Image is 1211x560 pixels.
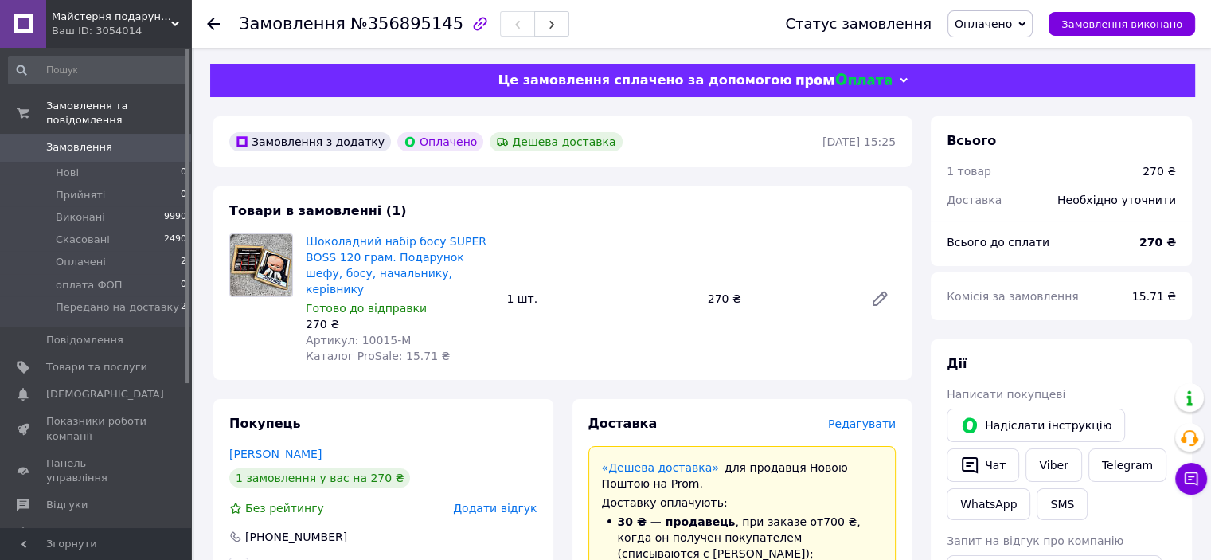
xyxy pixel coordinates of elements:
[1175,463,1207,495] button: Чат з покупцем
[947,535,1123,547] span: Запит на відгук про компанію
[1143,163,1176,179] div: 270 ₴
[306,316,494,332] div: 270 ₴
[8,56,188,84] input: Пошук
[245,502,324,515] span: Без рейтингу
[46,387,164,401] span: [DEMOGRAPHIC_DATA]
[306,235,486,296] a: Шоколадний набір босу SUPER BOSS 120 грам. Подарунок шефу, босу, начальнику, керівнику
[46,333,123,347] span: Повідомлення
[1037,488,1088,520] button: SMS
[239,14,346,33] span: Замовлення
[947,388,1065,401] span: Написати покупцеві
[618,515,736,528] span: 30 ₴ — продавець
[230,234,292,296] img: Шоколадний набір босу SUPER BOSS 120 грам. Подарунок шефу, босу, начальнику, керівнику
[229,132,391,151] div: Замовлення з додатку
[306,350,450,362] span: Каталог ProSale: 15.71 ₴
[244,529,349,545] div: [PHONE_NUMBER]
[56,300,179,315] span: Передано на доставку
[955,18,1012,30] span: Оплачено
[164,210,186,225] span: 9990
[46,414,147,443] span: Показники роботи компанії
[181,188,186,202] span: 0
[947,165,991,178] span: 1 товар
[56,188,105,202] span: Прийняті
[947,290,1079,303] span: Комісія за замовлення
[947,133,996,148] span: Всього
[947,194,1002,206] span: Доставка
[46,498,88,512] span: Відгуки
[822,135,896,148] time: [DATE] 15:25
[947,356,967,371] span: Дії
[602,460,883,491] div: для продавця Новою Поштою на Prom.
[181,166,186,180] span: 0
[785,16,932,32] div: Статус замовлення
[947,236,1049,249] span: Всього до сплати
[500,288,701,310] div: 1 шт.
[1049,12,1195,36] button: Замовлення виконано
[229,468,410,488] div: 1 замовлення у вас на 270 ₴
[947,448,1019,482] button: Чат
[52,24,191,38] div: Ваш ID: 3054014
[56,166,79,180] span: Нові
[498,72,791,88] span: Це замовлення сплачено за допомогою
[796,73,892,88] img: evopay logo
[1088,448,1166,482] a: Telegram
[181,255,186,269] span: 2
[56,210,105,225] span: Виконані
[1061,18,1182,30] span: Замовлення виконано
[164,233,186,247] span: 2490
[947,409,1125,442] button: Надіслати інструкцію
[1048,182,1186,217] div: Необхідно уточнити
[46,99,191,127] span: Замовлення та повідомлення
[828,417,896,430] span: Редагувати
[1132,290,1176,303] span: 15.71 ₴
[46,525,89,539] span: Покупці
[56,233,110,247] span: Скасовані
[52,10,171,24] span: Майстерня подарунків "Родзинка"
[181,278,186,292] span: 0
[229,416,301,431] span: Покупець
[602,495,883,511] div: Доставку оплачують:
[453,502,537,515] span: Додати відгук
[490,132,622,151] div: Дешева доставка
[306,334,411,347] span: Артикул: 10015-М
[602,461,719,474] a: «Дешева доставка»
[1025,448,1081,482] a: Viber
[46,456,147,485] span: Панель управління
[701,288,857,310] div: 270 ₴
[56,278,123,292] span: оплата ФОП
[181,300,186,315] span: 2
[1139,236,1176,249] b: 270 ₴
[46,360,147,374] span: Товари та послуги
[56,255,106,269] span: Оплачені
[229,203,407,218] span: Товари в замовленні (1)
[306,302,427,315] span: Готово до відправки
[229,448,322,460] a: [PERSON_NAME]
[947,488,1030,520] a: WhatsApp
[397,132,483,151] div: Оплачено
[207,16,220,32] div: Повернутися назад
[350,14,463,33] span: №356895145
[46,140,112,155] span: Замовлення
[588,416,658,431] span: Доставка
[864,283,896,315] a: Редагувати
